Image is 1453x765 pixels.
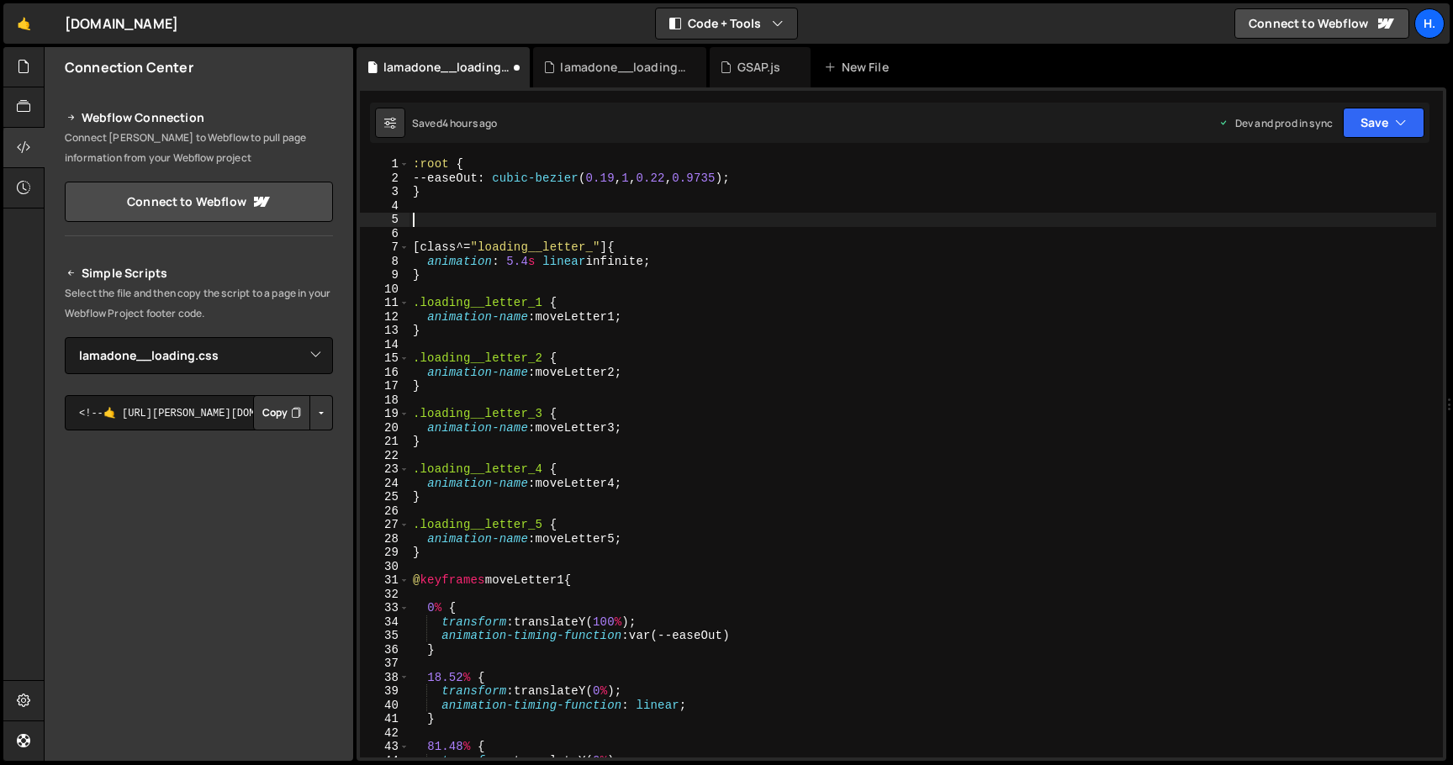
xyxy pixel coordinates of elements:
[360,171,409,186] div: 2
[360,712,409,726] div: 41
[360,435,409,449] div: 21
[1234,8,1409,39] a: Connect to Webflow
[360,282,409,297] div: 10
[360,573,409,588] div: 31
[253,395,310,430] button: Copy
[360,671,409,685] div: 38
[65,13,178,34] div: [DOMAIN_NAME]
[360,588,409,602] div: 32
[65,263,333,283] h2: Simple Scripts
[360,518,409,532] div: 27
[360,324,409,338] div: 13
[360,726,409,741] div: 42
[1414,8,1445,39] a: h.
[360,532,409,546] div: 28
[360,740,409,754] div: 43
[65,458,335,609] iframe: YouTube video player
[360,449,409,463] div: 22
[360,615,409,630] div: 34
[360,213,409,227] div: 5
[360,366,409,380] div: 16
[360,310,409,324] div: 12
[360,268,409,282] div: 9
[1343,108,1424,138] button: Save
[360,255,409,269] div: 8
[65,108,333,128] h2: Webflow Connection
[360,393,409,408] div: 18
[360,560,409,574] div: 30
[360,504,409,519] div: 26
[65,395,333,430] textarea: <!--🤙 [URL][PERSON_NAME][DOMAIN_NAME]> <script>document.addEventListener("DOMContentLoaded", func...
[360,490,409,504] div: 25
[656,8,797,39] button: Code + Tools
[560,59,686,76] div: lamadone__loading.js
[360,629,409,643] div: 35
[360,338,409,352] div: 14
[360,421,409,435] div: 20
[360,546,409,560] div: 29
[360,199,409,214] div: 4
[360,684,409,699] div: 39
[1218,116,1333,130] div: Dev and prod in sync
[3,3,45,44] a: 🤙
[65,58,193,76] h2: Connection Center
[824,59,895,76] div: New File
[360,296,409,310] div: 11
[360,351,409,366] div: 15
[65,283,333,324] p: Select the file and then copy the script to a page in your Webflow Project footer code.
[65,128,333,168] p: Connect [PERSON_NAME] to Webflow to pull page information from your Webflow project
[360,462,409,477] div: 23
[360,157,409,171] div: 1
[737,59,781,76] div: GSAP.js
[442,116,498,130] div: 4 hours ago
[412,116,498,130] div: Saved
[360,379,409,393] div: 17
[360,601,409,615] div: 33
[360,699,409,713] div: 40
[360,643,409,657] div: 36
[360,185,409,199] div: 3
[360,657,409,671] div: 37
[65,182,333,222] a: Connect to Webflow
[360,477,409,491] div: 24
[360,240,409,255] div: 7
[383,59,510,76] div: lamadone__loading.css
[360,227,409,241] div: 6
[360,407,409,421] div: 19
[253,395,333,430] div: Button group with nested dropdown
